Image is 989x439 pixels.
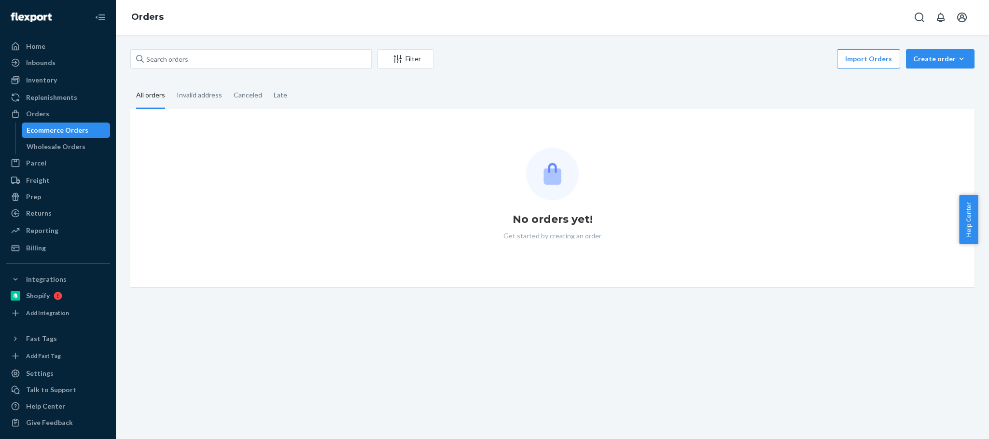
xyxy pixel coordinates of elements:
[6,90,110,105] a: Replenishments
[26,208,52,218] div: Returns
[26,41,45,51] div: Home
[11,13,52,22] img: Flexport logo
[26,243,46,253] div: Billing
[6,382,110,398] a: Talk to Support
[6,72,110,88] a: Inventory
[234,82,262,108] div: Canceled
[26,192,41,202] div: Prep
[26,369,54,378] div: Settings
[6,155,110,171] a: Parcel
[378,54,433,64] div: Filter
[910,8,929,27] button: Open Search Box
[952,8,972,27] button: Open account menu
[26,75,57,85] div: Inventory
[6,350,110,362] a: Add Fast Tag
[26,291,50,301] div: Shopify
[6,366,110,381] a: Settings
[26,274,67,284] div: Integrations
[526,148,579,200] img: Empty list
[91,8,110,27] button: Close Navigation
[6,288,110,303] a: Shopify
[26,109,49,119] div: Orders
[6,173,110,188] a: Freight
[6,189,110,205] a: Prep
[6,223,110,238] a: Reporting
[177,82,222,108] div: Invalid address
[26,226,58,235] div: Reporting
[27,142,85,151] div: Wholesale Orders
[6,39,110,54] a: Home
[22,139,111,154] a: Wholesale Orders
[6,272,110,287] button: Integrations
[26,176,50,185] div: Freight
[130,49,372,69] input: Search orders
[124,3,171,31] ol: breadcrumbs
[26,309,69,317] div: Add Integration
[6,307,110,319] a: Add Integration
[136,82,165,109] div: All orders
[26,334,57,343] div: Fast Tags
[959,195,978,244] button: Help Center
[26,401,65,411] div: Help Center
[131,12,164,22] a: Orders
[913,54,967,64] div: Create order
[513,212,593,227] h1: No orders yet!
[26,58,56,68] div: Inbounds
[26,93,77,102] div: Replenishments
[6,331,110,346] button: Fast Tags
[6,240,110,256] a: Billing
[6,206,110,221] a: Returns
[837,49,900,69] button: Import Orders
[6,398,110,414] a: Help Center
[6,415,110,430] button: Give Feedback
[6,55,110,70] a: Inbounds
[274,82,287,108] div: Late
[26,158,46,168] div: Parcel
[503,231,601,241] p: Get started by creating an order
[6,106,110,122] a: Orders
[26,385,76,395] div: Talk to Support
[377,49,433,69] button: Filter
[27,125,88,135] div: Ecommerce Orders
[906,49,975,69] button: Create order
[931,8,950,27] button: Open notifications
[26,352,61,360] div: Add Fast Tag
[22,123,111,138] a: Ecommerce Orders
[26,418,73,427] div: Give Feedback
